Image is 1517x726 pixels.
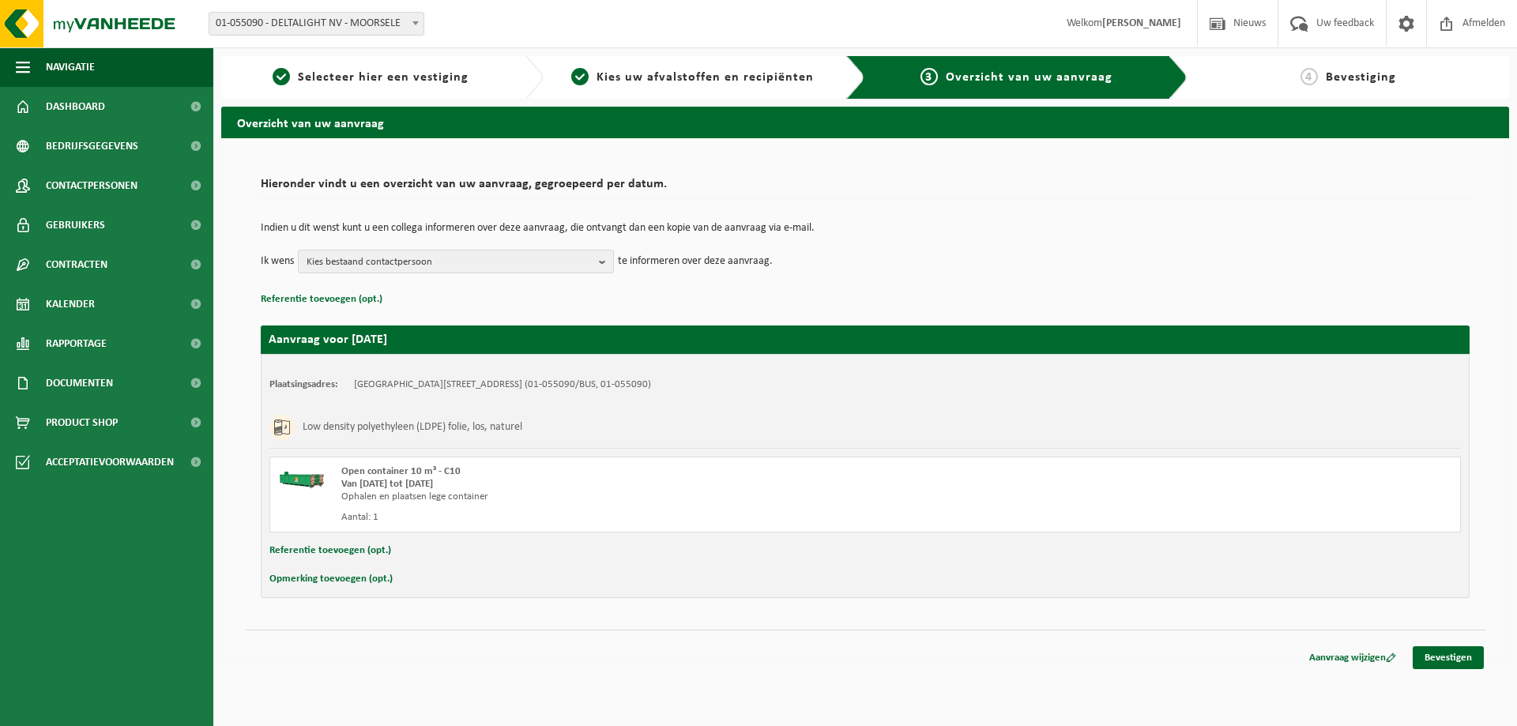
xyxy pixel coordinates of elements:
span: Gebruikers [46,205,105,245]
span: Bevestiging [1326,71,1396,84]
span: Overzicht van uw aanvraag [946,71,1112,84]
button: Referentie toevoegen (opt.) [261,289,382,310]
span: Product Shop [46,403,118,442]
span: Bedrijfsgegevens [46,126,138,166]
div: Aantal: 1 [341,511,928,524]
button: Referentie toevoegen (opt.) [269,540,391,561]
button: Kies bestaand contactpersoon [298,250,614,273]
strong: Plaatsingsadres: [269,379,338,389]
span: 01-055090 - DELTALIGHT NV - MOORSELE [209,13,423,35]
img: HK-XC-10-GN-00.png [278,465,326,489]
span: 2 [571,68,589,85]
h3: Low density polyethyleen (LDPE) folie, los, naturel [303,415,522,440]
span: Acceptatievoorwaarden [46,442,174,482]
p: Ik wens [261,250,294,273]
a: 1Selecteer hier een vestiging [229,68,512,87]
span: 4 [1301,68,1318,85]
span: 1 [273,68,290,85]
span: Contracten [46,245,107,284]
h2: Hieronder vindt u een overzicht van uw aanvraag, gegroepeerd per datum. [261,178,1470,199]
strong: Van [DATE] tot [DATE] [341,479,433,489]
span: Documenten [46,363,113,403]
a: 2Kies uw afvalstoffen en recipiënten [551,68,834,87]
span: Open container 10 m³ - C10 [341,466,461,476]
span: Kies uw afvalstoffen en recipiënten [597,71,814,84]
span: Kalender [46,284,95,324]
h2: Overzicht van uw aanvraag [221,107,1509,137]
a: Aanvraag wijzigen [1297,646,1408,669]
strong: Aanvraag voor [DATE] [269,333,387,346]
p: te informeren over deze aanvraag. [618,250,773,273]
p: Indien u dit wenst kunt u een collega informeren over deze aanvraag, die ontvangt dan een kopie v... [261,223,1470,234]
span: 3 [920,68,938,85]
span: Contactpersonen [46,166,137,205]
span: Navigatie [46,47,95,87]
span: Dashboard [46,87,105,126]
span: Selecteer hier een vestiging [298,71,469,84]
button: Opmerking toevoegen (opt.) [269,569,393,589]
span: Rapportage [46,324,107,363]
span: Kies bestaand contactpersoon [307,250,593,274]
a: Bevestigen [1413,646,1484,669]
strong: [PERSON_NAME] [1102,17,1181,29]
div: Ophalen en plaatsen lege container [341,491,928,503]
td: [GEOGRAPHIC_DATA][STREET_ADDRESS] (01-055090/BUS, 01-055090) [354,378,651,391]
span: 01-055090 - DELTALIGHT NV - MOORSELE [209,12,424,36]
